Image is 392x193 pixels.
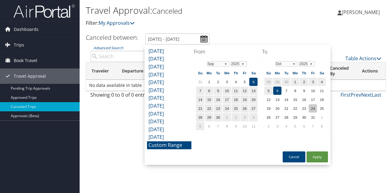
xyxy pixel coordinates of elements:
td: 11 [318,87,326,95]
td: 28 [264,78,273,86]
td: 6 [205,122,213,130]
th: Sa [318,69,326,77]
th: Actions [356,62,386,80]
td: 30 [282,78,290,86]
th: Mo [205,69,213,77]
a: Prev [351,91,361,98]
th: Fr [240,69,249,77]
td: 8 [318,122,326,130]
a: [PERSON_NAME] [337,3,386,21]
td: 12 [264,95,273,104]
input: Advanced Search [90,51,156,62]
td: 21 [196,104,204,113]
th: Su [264,69,273,77]
li: [DATE] [147,55,191,63]
td: 29 [273,78,281,86]
td: 1 [223,113,231,121]
p: Filter: [86,19,286,27]
td: 14 [282,95,290,104]
td: 5 [240,78,249,86]
td: 9 [232,122,240,130]
td: 10 [240,122,249,130]
td: 3 [223,78,231,86]
td: 14 [196,95,204,104]
td: 11 [249,122,258,130]
td: 2 [214,78,222,86]
td: 8 [205,87,213,95]
td: 21 [282,104,290,113]
td: 23 [300,104,308,113]
td: 13 [249,87,258,95]
td: 6 [300,122,308,130]
th: Tu [214,69,222,77]
td: 9 [300,87,308,95]
li: [DATE] [147,118,191,126]
a: Advanced Search [93,45,123,50]
td: 24 [223,104,231,113]
td: 26 [264,113,273,121]
td: 2 [264,122,273,130]
td: 4 [249,113,258,121]
th: Departure: activate to sort column ascending [116,62,151,80]
span: Book Travel [14,53,37,68]
td: 25 [232,104,240,113]
td: 30 [214,113,222,121]
a: Next [361,91,372,98]
td: 22 [291,104,299,113]
td: 15 [205,95,213,104]
td: 7 [282,87,290,95]
td: 4 [282,122,290,130]
td: 7 [309,122,317,130]
td: 28 [196,113,204,121]
td: 3 [309,78,317,86]
li: [DATE] [147,71,191,79]
a: First [341,91,351,98]
td: 26 [240,104,249,113]
td: 28 [282,113,290,121]
td: 1 [291,78,299,86]
td: 8 [223,122,231,130]
button: Cancel [283,151,305,162]
td: 4 [232,78,240,86]
h3: Canceled between: [86,33,138,42]
img: airportal-logo.png [13,4,75,18]
td: 23 [214,104,222,113]
a: Last [372,91,381,98]
td: 20 [273,104,281,113]
li: [DATE] [147,63,191,71]
h4: To [262,48,328,55]
td: 15 [291,95,299,104]
td: 1 [318,113,326,121]
div: Showing 0 to 0 of 0 entries [90,91,156,102]
h4: From [194,48,260,55]
td: 27 [249,104,258,113]
td: 30 [300,113,308,121]
td: 27 [273,113,281,121]
td: 17 [309,95,317,104]
td: 16 [300,95,308,104]
td: 8 [291,87,299,95]
td: 20 [249,95,258,104]
small: Canceled [152,6,182,16]
td: 11 [232,87,240,95]
td: 19 [240,95,249,104]
td: 13 [273,95,281,104]
td: 3 [273,122,281,130]
td: 16 [214,95,222,104]
td: 7 [214,122,222,130]
td: 2 [300,78,308,86]
th: Sa [249,69,258,77]
td: 29 [205,113,213,121]
td: 29 [291,113,299,121]
td: 18 [232,95,240,104]
td: 5 [264,87,273,95]
li: [DATE] [147,102,191,110]
td: 31 [309,113,317,121]
span: [PERSON_NAME] [342,9,380,16]
th: We [223,69,231,77]
button: Apply [307,151,328,162]
h1: Travel Approval: [86,4,286,17]
th: Th [300,69,308,77]
li: Custom Range [147,141,191,149]
th: Mo [273,69,281,77]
